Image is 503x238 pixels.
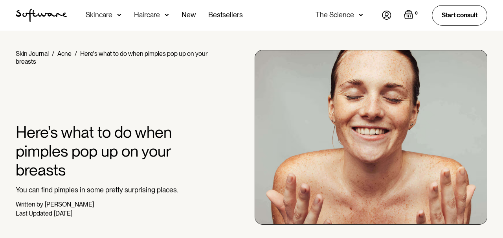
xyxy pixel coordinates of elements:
div: / [52,50,54,57]
h1: Here's what to do when pimples pop up on your breasts [16,123,209,179]
div: / [75,50,77,57]
a: home [16,9,67,22]
div: Skincare [86,11,112,19]
a: Skin Journal [16,50,49,57]
p: You can find pimples in some pretty surprising places. [16,186,209,194]
img: arrow down [359,11,363,19]
img: Software Logo [16,9,67,22]
a: Open empty cart [404,10,419,21]
div: Written by [16,201,43,208]
div: 0 [413,10,419,17]
div: Haircare [134,11,160,19]
div: The Science [316,11,354,19]
img: arrow down [117,11,121,19]
a: Acne [57,50,72,57]
div: Here's what to do when pimples pop up on your breasts [16,50,207,65]
img: arrow down [165,11,169,19]
div: [PERSON_NAME] [45,201,94,208]
div: Last Updated [16,210,52,217]
div: [DATE] [54,210,72,217]
a: Start consult [432,5,487,25]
